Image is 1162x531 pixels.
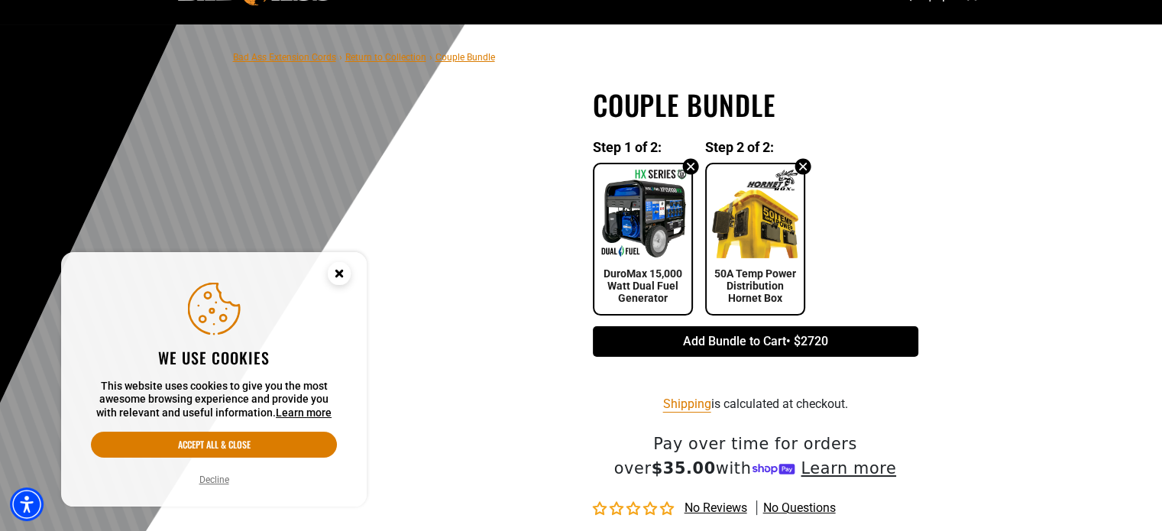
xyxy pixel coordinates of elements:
a: This website uses cookies to give you the most awesome browsing experience and provide you with r... [276,406,332,419]
img: 50A Temp Power Distribution Hornet Box [710,168,800,257]
aside: Cookie Consent [61,252,367,507]
img: DuroMax 15,000 Watt Dual Fuel Generator [598,168,688,257]
a: Bad Ass Extension Cords [233,52,336,63]
div: Step 1 of 2: [593,139,693,155]
nav: breadcrumbs [233,47,495,66]
p: This website uses cookies to give you the most awesome browsing experience and provide you with r... [91,380,337,420]
div: Accessibility Menu [10,487,44,521]
span: No reviews [685,500,747,515]
span: • $2720 [786,334,828,348]
span: No questions [763,500,836,516]
button: Accept all & close [91,432,337,458]
button: Decline [195,472,234,487]
div: is calculated at checkout. [593,393,918,414]
span: 0.00 stars [593,502,677,516]
a: Return to Collection [345,52,426,63]
h2: We use cookies [91,348,337,367]
div: Step 2 of 2: [705,139,805,155]
h1: Couple Bundle [593,89,918,121]
div: DuroMax 15,000 Watt Dual Fuel Generator [598,267,688,310]
span: Couple Bundle [435,52,495,63]
span: › [339,52,342,63]
a: Shipping [663,397,711,411]
div: 50A Temp Power Distribution Hornet Box [710,267,800,310]
button: Close this option [312,252,367,299]
div: Add Bundle to Cart [593,326,918,357]
span: › [429,52,432,63]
